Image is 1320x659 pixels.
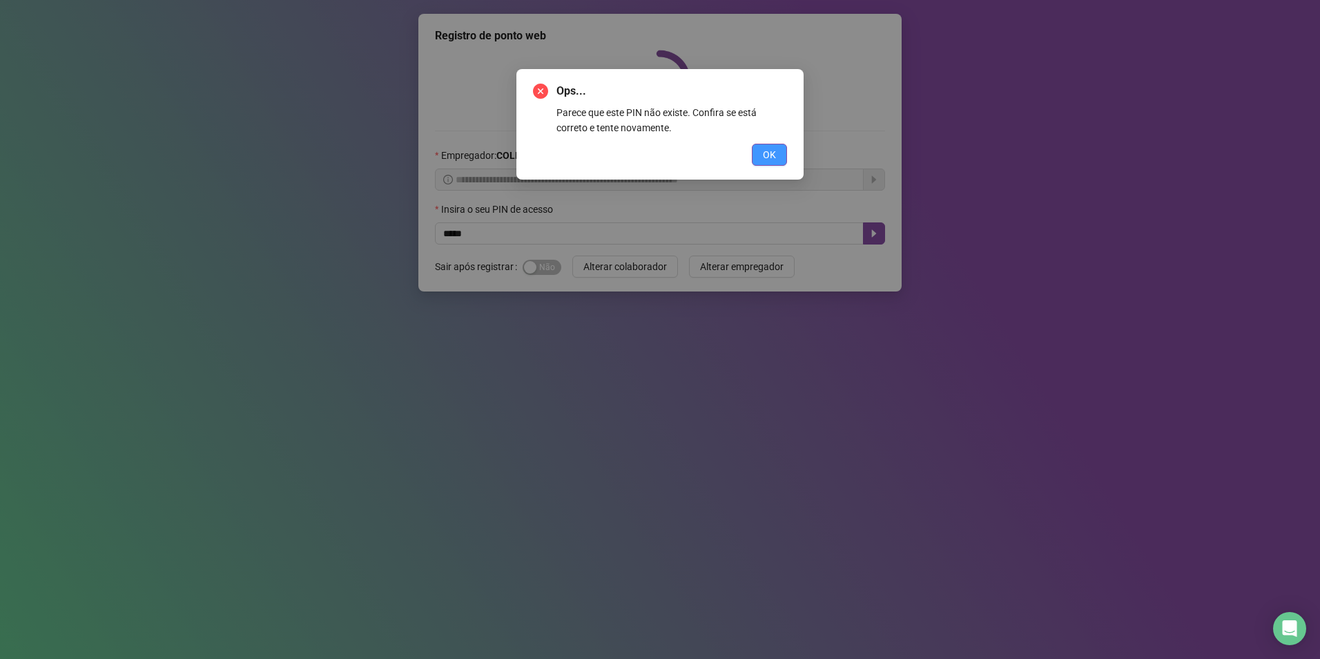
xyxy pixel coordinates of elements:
[556,83,787,99] span: Ops...
[1273,612,1306,645] div: Open Intercom Messenger
[752,144,787,166] button: OK
[533,84,548,99] span: close-circle
[556,105,787,135] div: Parece que este PIN não existe. Confira se está correto e tente novamente.
[763,147,776,162] span: OK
